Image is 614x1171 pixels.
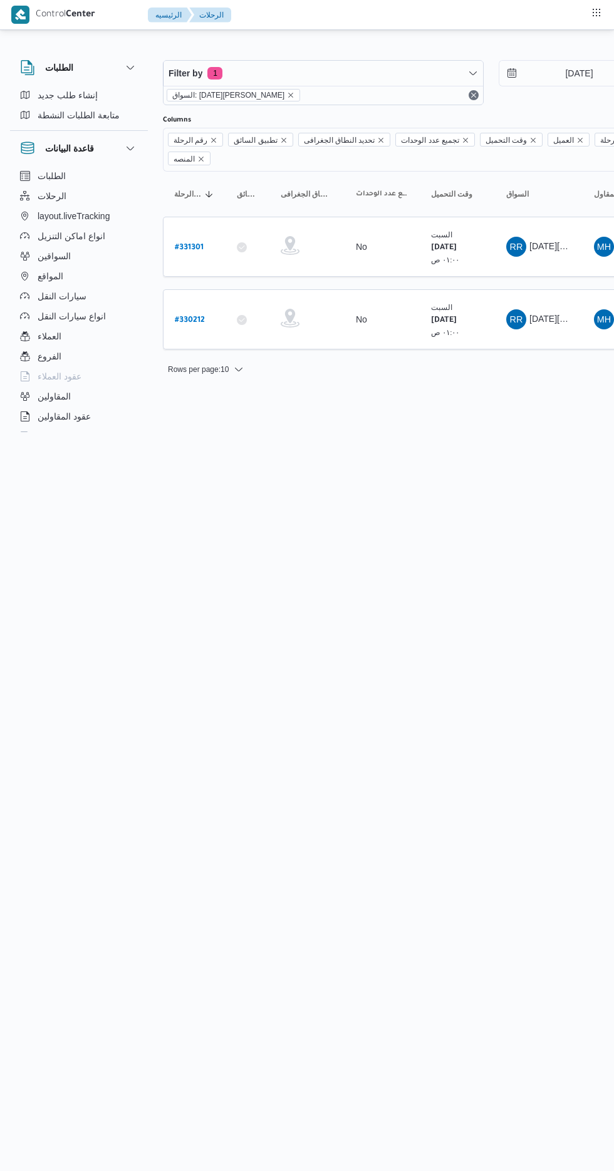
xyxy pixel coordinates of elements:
[466,88,481,103] button: Remove
[210,137,217,144] button: Remove رقم الرحلة from selection in this group
[232,184,263,204] button: تطبيق السائق
[168,362,229,377] span: Rows per page : 10
[15,366,143,386] button: عقود العملاء
[175,244,204,252] b: # 331301
[356,241,367,252] div: No
[15,105,143,125] button: متابعة الطلبات النشطة
[38,349,61,364] span: الفروع
[163,362,249,377] button: Rows per page:10
[38,429,90,444] span: اجهزة التليفون
[169,66,202,81] span: Filter by
[234,133,277,147] span: تطبيق السائق
[280,137,288,144] button: Remove تطبيق السائق from selection in this group
[38,108,120,123] span: متابعة الطلبات النشطة
[597,309,611,329] span: MH
[597,237,611,257] span: MH
[15,426,143,446] button: اجهزة التليفون
[38,409,91,424] span: عقود المقاولين
[594,237,614,257] div: Mjadi Hfani Ibrahem Salam
[189,8,231,23] button: الرحلات
[15,226,143,246] button: انواع اماكن التنزيل
[486,133,527,147] span: وقت التحميل
[45,60,73,75] h3: الطلبات
[38,188,66,204] span: الرحلات
[15,406,143,426] button: عقود المقاولين
[164,61,483,86] button: Filter by1 active filters
[174,152,195,166] span: المنصه
[163,115,191,125] label: Columns
[38,88,98,103] span: إنشاء طلب جديد
[169,184,219,204] button: رقم الرحلةSorted in descending order
[287,91,294,99] button: remove selected entity
[167,89,300,101] span: السواق: رمضان ربيع امام ابراهيم سعداوي
[431,303,452,311] small: السبت
[38,168,66,183] span: الطلبات
[501,184,576,204] button: السواق
[15,85,143,105] button: إنشاء طلب جديد
[431,328,460,336] small: ٠١:٠٠ ص
[431,189,472,199] span: وقت التحميل
[15,246,143,266] button: السواقين
[529,137,537,144] button: Remove وقت التحميل from selection in this group
[431,244,457,252] b: [DATE]
[148,8,192,23] button: الرئيسيه
[168,133,223,147] span: رقم الرحلة
[15,166,143,186] button: الطلبات
[510,237,523,257] span: RR
[15,266,143,286] button: المواقع
[431,255,460,264] small: ٠١:٠٠ ص
[395,133,475,147] span: تجميع عدد الوحدات
[228,133,293,147] span: تطبيق السائق
[172,90,284,101] span: السواق: [DATE][PERSON_NAME]
[298,133,391,147] span: تحديد النطاق الجغرافى
[356,314,367,325] div: No
[15,386,143,406] button: المقاولين
[45,141,94,156] h3: قاعدة البيانات
[377,137,385,144] button: Remove تحديد النطاق الجغرافى from selection in this group
[431,230,452,239] small: السبت
[38,389,71,404] span: المقاولين
[506,309,526,329] div: Rmdhan Rabia Amam Ibrahem Saadaoi
[38,209,110,224] span: layout.liveTracking
[548,133,590,147] span: العميل
[462,137,469,144] button: Remove تجميع عدد الوحدات from selection in this group
[281,189,333,199] span: تحديد النطاق الجغرافى
[356,189,408,199] span: تجميع عدد الوحدات
[204,189,214,199] svg: Sorted in descending order
[15,326,143,346] button: العملاء
[15,346,143,366] button: الفروع
[175,311,205,328] a: #330212
[20,141,138,156] button: قاعدة البيانات
[15,286,143,306] button: سيارات النقل
[237,189,258,199] span: تطبيق السائق
[15,306,143,326] button: انواع سيارات النقل
[207,67,222,80] span: 1 active filters
[38,309,106,324] span: انواع سيارات النقل
[168,152,211,165] span: المنصه
[175,316,205,325] b: # 330212
[11,6,29,24] img: X8yXhbKr1z7QwAAAABJRU5ErkJggg==
[20,60,138,75] button: الطلبات
[197,155,205,163] button: Remove المنصه from selection in this group
[506,189,529,199] span: السواق
[276,184,338,204] button: تحديد النطاق الجغرافى
[510,309,523,329] span: RR
[594,309,614,329] div: Mjadi Hfani Ibrahem Salam
[401,133,459,147] span: تجميع عدد الوحدات
[38,229,105,244] span: انواع اماكن التنزيل
[576,137,584,144] button: Remove العميل from selection in this group
[304,133,375,147] span: تحديد النطاق الجغرافى
[15,206,143,226] button: layout.liveTracking
[15,186,143,206] button: الرحلات
[553,133,574,147] span: العميل
[38,369,81,384] span: عقود العملاء
[10,166,148,437] div: قاعدة البيانات
[480,133,543,147] span: وقت التحميل
[38,329,61,344] span: العملاء
[506,237,526,257] div: Rmdhan Rabia Amam Ibrahem Saadaoi
[38,249,71,264] span: السواقين
[431,316,457,325] b: [DATE]
[175,239,204,255] a: #331301
[426,184,489,204] button: وقت التحميل
[38,269,63,284] span: المواقع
